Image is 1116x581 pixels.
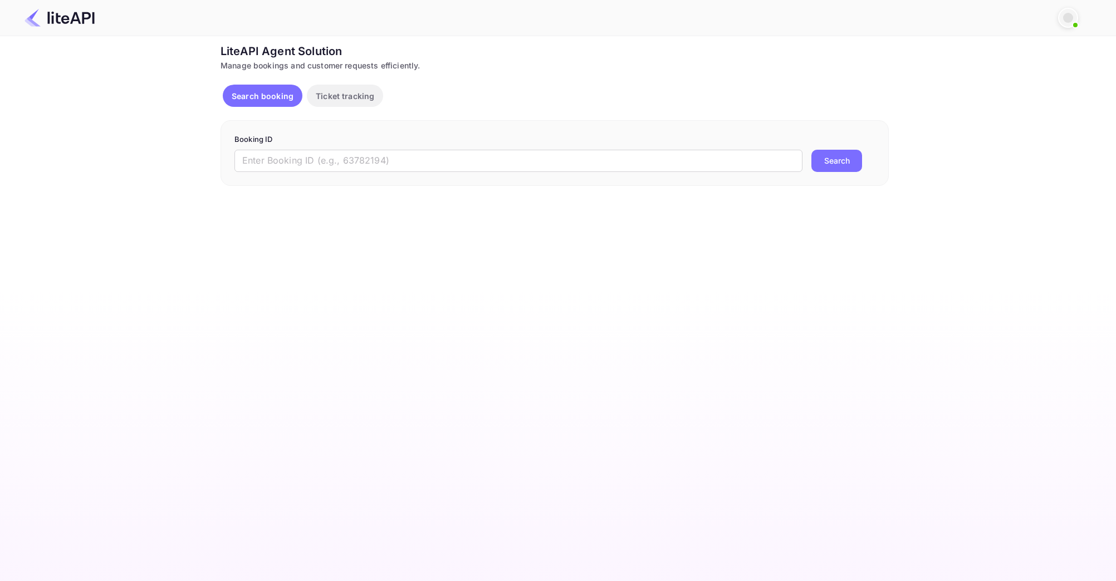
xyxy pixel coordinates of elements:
[234,134,875,145] p: Booking ID
[221,60,889,71] div: Manage bookings and customer requests efficiently.
[221,43,889,60] div: LiteAPI Agent Solution
[232,90,293,102] p: Search booking
[234,150,802,172] input: Enter Booking ID (e.g., 63782194)
[316,90,374,102] p: Ticket tracking
[811,150,862,172] button: Search
[25,9,95,27] img: LiteAPI Logo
